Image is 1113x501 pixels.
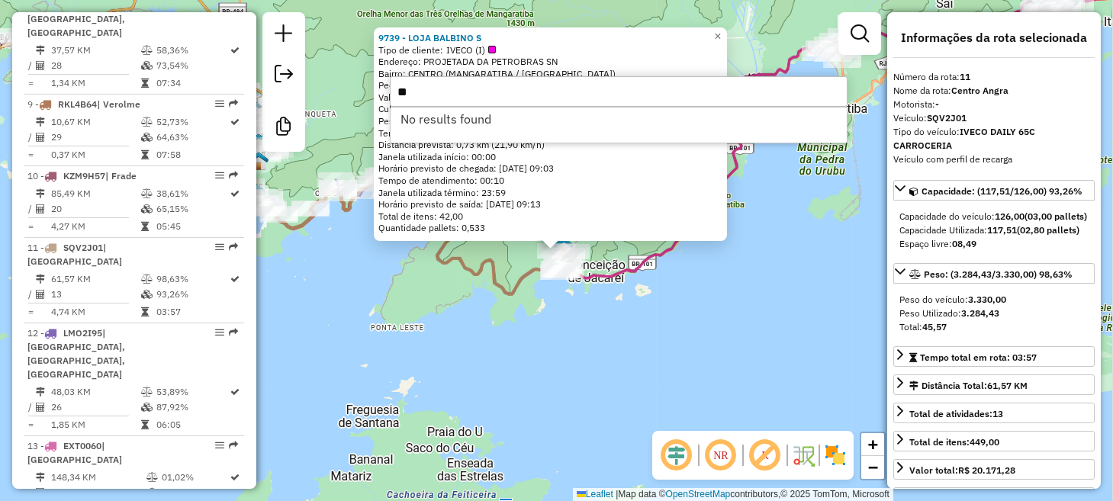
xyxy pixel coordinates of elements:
[36,488,45,497] i: Total de Atividades
[1017,224,1079,236] strong: (02,80 pallets)
[249,151,269,171] img: RN Cunhambebe
[63,440,101,451] span: EXT0060
[50,75,140,91] td: 1,34 KM
[141,150,149,159] i: Tempo total em rota
[246,183,266,203] img: Angra dos Reis
[141,403,153,412] i: % de utilização da cubagem
[899,237,1089,251] div: Espaço livre:
[893,403,1095,423] a: Total de atividades:13
[868,435,878,454] span: +
[378,127,722,140] div: Tempo dirigindo: 00:02
[141,290,153,299] i: % de utilização da cubagem
[63,170,105,181] span: KZM9H57
[105,170,137,181] span: | Frade
[951,85,1008,96] strong: Centro Angra
[927,112,967,124] strong: SQV2J01
[893,70,1095,84] div: Número da rota:
[50,287,140,302] td: 13
[156,186,230,201] td: 38,61%
[156,147,230,162] td: 07:58
[231,387,240,397] i: Rota otimizada
[378,151,722,163] div: Janela utilizada início: 00:00
[909,408,1003,419] span: Total de atividades:
[378,139,722,151] div: Distância prevista: 0,73 km (21,90 km/h)
[141,307,149,316] i: Tempo total em rota
[156,287,230,302] td: 93,26%
[391,108,847,130] ul: Option List
[899,223,1089,237] div: Capacidade Utilizada:
[893,180,1095,201] a: Capacidade: (117,51/126,00) 93,26%
[577,489,613,499] a: Leaflet
[27,327,125,380] span: 12 -
[378,44,722,56] div: Tipo de cliente:
[922,321,947,332] strong: 45,57
[27,417,35,432] td: =
[50,201,140,217] td: 20
[893,84,1095,98] div: Nome da rota:
[893,346,1095,367] a: Tempo total em rota: 03:57
[924,268,1073,280] span: Peso: (3.284,43/3.330,00) 98,63%
[378,103,722,115] div: Cubagem: 22,40
[899,307,1089,320] div: Peso Utilizado:
[378,222,722,234] div: Quantidade pallets: 0,533
[50,114,140,130] td: 10,67 KM
[899,294,1006,305] span: Peso do veículo:
[899,210,1089,223] div: Capacidade do veículo:
[141,189,153,198] i: % de utilização do peso
[378,56,722,68] div: Endereço: PROJETADA DA PETROBRAS SN
[156,201,230,217] td: 65,15%
[50,130,140,145] td: 29
[378,198,722,210] div: Horário previsto de saída: [DATE] 09:13
[269,111,299,146] a: Criar modelo
[909,464,1015,477] div: Valor total:
[970,436,999,448] strong: 449,00
[27,130,35,145] td: /
[893,126,1035,151] strong: IVECO DAILY 65C CARROCERIA
[231,117,240,127] i: Rota otimizada
[378,92,722,104] div: Valor total: R$ 2.904,35
[156,271,230,287] td: 98,63%
[156,43,230,58] td: 58,36%
[215,242,224,252] em: Opções
[50,384,140,400] td: 48,03 KM
[141,275,153,284] i: % de utilização do peso
[36,387,45,397] i: Distância Total
[27,400,35,415] td: /
[229,441,238,450] em: Rota exportada
[231,189,240,198] i: Rota otimizada
[935,98,939,110] strong: -
[141,204,153,214] i: % de utilização da cubagem
[658,437,695,474] span: Ocultar deslocamento
[378,79,722,92] div: Pedidos:
[231,473,240,482] i: Rota otimizada
[161,485,230,500] td: 02,77%
[27,98,140,110] span: 9 -
[378,68,722,80] div: Bairro: CENTRO (MANGARATIBA / [GEOGRAPHIC_DATA])
[844,18,875,49] a: Exibir filtros
[378,210,722,223] div: Total de itens: 42,00
[141,133,153,142] i: % de utilização da cubagem
[36,403,45,412] i: Total de Atividades
[952,238,976,249] strong: 08,49
[161,470,230,485] td: 01,02%
[36,189,45,198] i: Distância Total
[97,98,140,110] span: | Verolme
[27,287,35,302] td: /
[391,108,847,130] li: No results found
[987,224,1017,236] strong: 117,51
[27,75,35,91] td: =
[36,473,45,482] i: Distância Total
[36,61,45,70] i: Total de Atividades
[156,130,230,145] td: 64,63%
[50,417,140,432] td: 1,85 KM
[231,275,240,284] i: Rota otimizada
[27,147,35,162] td: =
[823,443,848,467] img: Exibir/Ocultar setores
[50,271,140,287] td: 61,57 KM
[893,31,1095,45] h4: Informações da rota selecionada
[27,170,137,181] span: 10 -
[378,32,481,43] strong: 9739 - LOJA BALBINO S
[378,32,722,234] div: Tempo de atendimento: 00:10
[269,18,299,53] a: Nova sessão e pesquisa
[156,58,230,73] td: 73,54%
